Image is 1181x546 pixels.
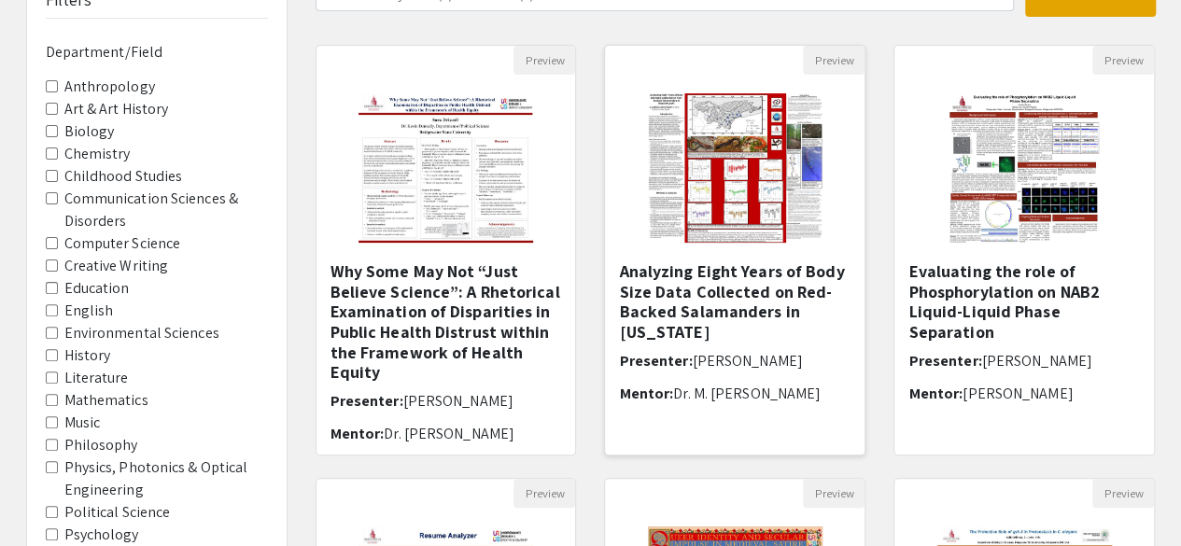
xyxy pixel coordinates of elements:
h6: Presenter: [908,352,1140,370]
label: Creative Writing [64,255,169,277]
button: Preview [1092,479,1154,508]
div: Open Presentation <p><strong style="color: rgb(0, 0, 0);">Why Some May Not “Just Believe Science”... [316,45,577,455]
img: <p class="ql-align-center"><strong>Evaluating the role of Phosphorylation on NAB2 Liquid-Liquid P... [931,75,1118,261]
label: Anthropology [64,76,155,98]
label: Music [64,412,101,434]
button: Preview [513,479,575,508]
button: Preview [803,46,865,75]
label: Education [64,277,130,300]
button: Preview [513,46,575,75]
label: Physics, Photonics & Optical Engineering [64,456,268,501]
span: Dr. [PERSON_NAME] [384,424,514,443]
h6: Department/Field [46,43,268,61]
label: Psychology [64,524,139,546]
span: [PERSON_NAME] [981,351,1091,371]
label: Philosophy [64,434,138,456]
label: Environmental Sciences [64,322,219,344]
img: <p><strong style="color: rgb(0, 0, 0);">Why Some May Not “Just Believe Science”: A Rhetorical Exa... [340,75,552,261]
span: Mentor: [619,384,673,403]
span: Dr. M. [PERSON_NAME] [673,384,821,403]
label: Computer Science [64,232,181,255]
label: English [64,300,114,322]
h5: Evaluating the role of Phosphorylation on NAB2 Liquid-Liquid Phase Separation [908,261,1140,342]
label: Art & Art History [64,98,169,120]
span: Mentor: [330,424,385,443]
img: <p><span style="color: rgb(0, 0, 0);">Analyzing Eight Years of Body Size Data Collected on Red-Ba... [629,75,841,261]
span: [PERSON_NAME] [963,384,1073,403]
span: Mentor: [908,384,963,403]
h5: Analyzing Eight Years of Body Size Data Collected on Red-Backed Salamanders in [US_STATE] [619,261,851,342]
button: Preview [1092,46,1154,75]
h6: Presenter: [619,352,851,370]
h5: Why Some May Not “Just Believe Science”: A Rhetorical Examination of Disparities in Public Health... [330,261,562,383]
label: History [64,344,111,367]
span: [PERSON_NAME] [403,391,513,411]
span: [PERSON_NAME] [692,351,802,371]
h6: Presenter: [330,392,562,410]
div: Open Presentation <p><span style="color: rgb(0, 0, 0);">Analyzing Eight Years of Body Size Data C... [604,45,865,455]
label: Biology [64,120,115,143]
button: Preview [803,479,865,508]
label: Literature [64,367,129,389]
label: Childhood Studies [64,165,183,188]
iframe: Chat [14,462,79,532]
label: Mathematics [64,389,148,412]
label: Communication Sciences & Disorders [64,188,268,232]
label: Chemistry [64,143,131,165]
label: Political Science [64,501,171,524]
div: Open Presentation <p class="ql-align-center"><strong>Evaluating the role of Phosphorylation on NA... [893,45,1155,455]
